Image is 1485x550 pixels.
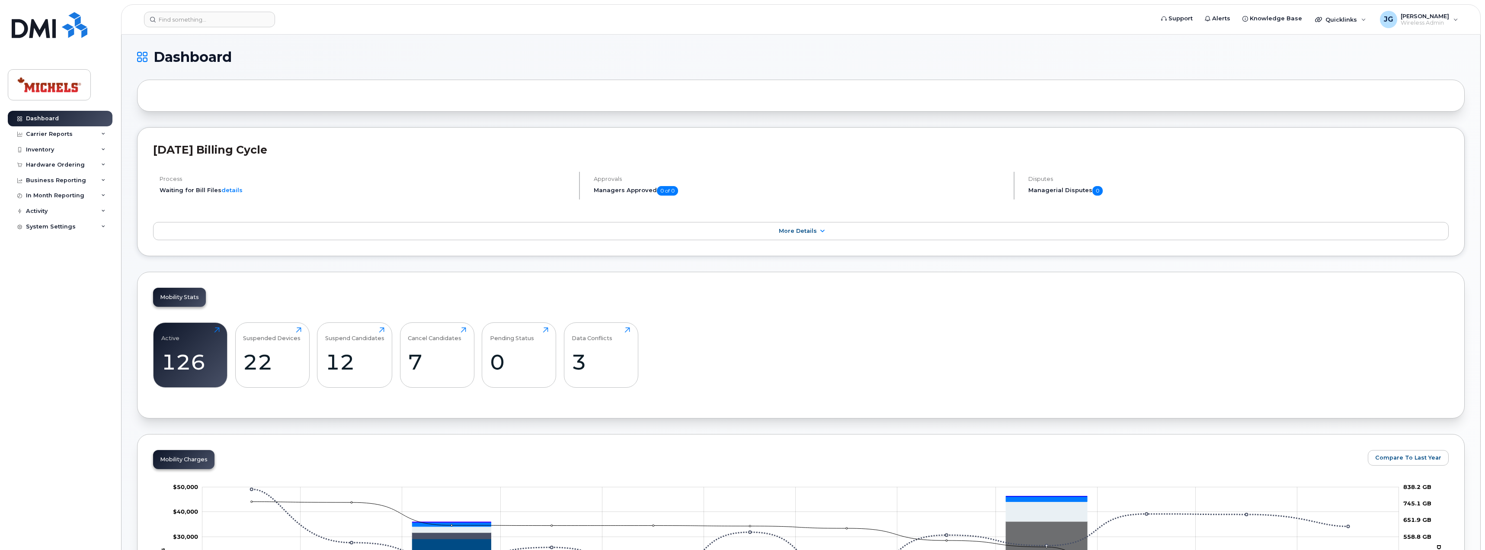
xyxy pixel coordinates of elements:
[325,349,384,375] div: 12
[243,327,301,383] a: Suspended Devices22
[221,187,243,193] a: details
[154,51,232,64] span: Dashboard
[408,327,461,341] div: Cancel Candidates
[490,327,534,341] div: Pending Status
[408,349,466,375] div: 7
[490,349,548,375] div: 0
[173,533,198,540] tspan: $30,000
[173,508,198,515] g: $0
[160,176,572,182] h4: Process
[657,186,678,196] span: 0 of 0
[1092,186,1103,196] span: 0
[153,143,1449,156] h2: [DATE] Billing Cycle
[594,176,1006,182] h4: Approvals
[1028,186,1449,196] h5: Managerial Disputes
[325,327,384,341] div: Suspend Candidates
[1403,533,1431,540] tspan: 558.8 GB
[173,508,198,515] tspan: $40,000
[779,228,817,234] span: More Details
[161,327,220,383] a: Active126
[161,327,179,341] div: Active
[1403,500,1431,507] tspan: 745.1 GB
[1375,454,1441,462] span: Compare To Last Year
[173,483,198,490] tspan: $50,000
[243,327,301,341] div: Suspended Devices
[490,327,548,383] a: Pending Status0
[1403,517,1431,524] tspan: 651.9 GB
[572,327,612,341] div: Data Conflicts
[1368,450,1449,466] button: Compare To Last Year
[594,186,1006,196] h5: Managers Approved
[173,533,198,540] g: $0
[173,483,198,490] g: $0
[160,186,572,194] li: Waiting for Bill Files
[243,349,301,375] div: 22
[1403,483,1431,490] tspan: 838.2 GB
[572,349,630,375] div: 3
[325,327,384,383] a: Suspend Candidates12
[161,349,220,375] div: 126
[572,327,630,383] a: Data Conflicts3
[1028,176,1449,182] h4: Disputes
[408,327,466,383] a: Cancel Candidates7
